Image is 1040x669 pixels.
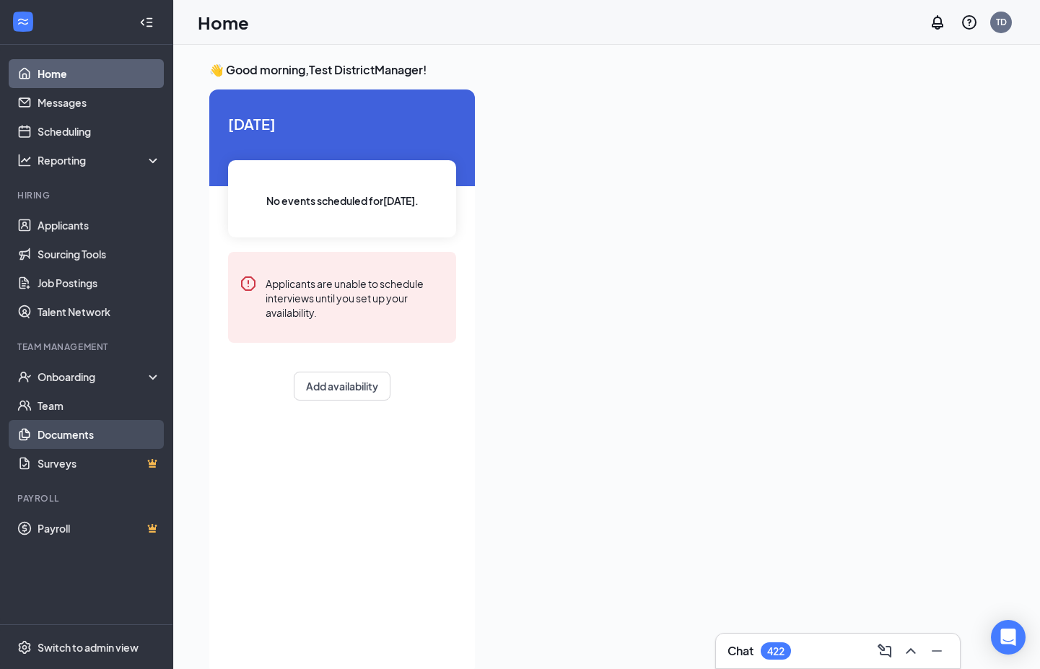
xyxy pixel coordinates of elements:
button: Add availability [294,372,390,401]
button: ChevronUp [899,639,922,663]
div: Applicants are unable to schedule interviews until you set up your availability. [266,275,445,320]
div: Hiring [17,189,158,201]
a: Sourcing Tools [38,240,161,268]
div: TD [996,16,1007,28]
div: Open Intercom Messenger [991,620,1026,655]
div: Payroll [17,492,158,504]
svg: UserCheck [17,370,32,384]
a: Team [38,391,161,420]
h3: Chat [727,643,753,659]
svg: Analysis [17,153,32,167]
svg: ComposeMessage [876,642,893,660]
svg: Settings [17,640,32,655]
span: [DATE] [228,113,456,135]
svg: WorkstreamLogo [16,14,30,29]
svg: Notifications [929,14,946,31]
a: Applicants [38,211,161,240]
a: SurveysCrown [38,449,161,478]
h3: 👋 Good morning, Test DistrictManager ! [209,62,1004,78]
div: Switch to admin view [38,640,139,655]
a: Talent Network [38,297,161,326]
div: Team Management [17,341,158,353]
svg: Minimize [928,642,945,660]
svg: Collapse [139,15,154,30]
a: Job Postings [38,268,161,297]
a: PayrollCrown [38,514,161,543]
button: ComposeMessage [873,639,896,663]
div: Reporting [38,153,162,167]
button: Minimize [925,639,948,663]
svg: ChevronUp [902,642,919,660]
span: No events scheduled for [DATE] . [266,193,419,209]
svg: QuestionInfo [961,14,978,31]
div: Onboarding [38,370,149,384]
svg: Error [240,275,257,292]
a: Scheduling [38,117,161,146]
a: Messages [38,88,161,117]
div: 422 [767,645,785,657]
a: Home [38,59,161,88]
h1: Home [198,10,249,35]
a: Documents [38,420,161,449]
